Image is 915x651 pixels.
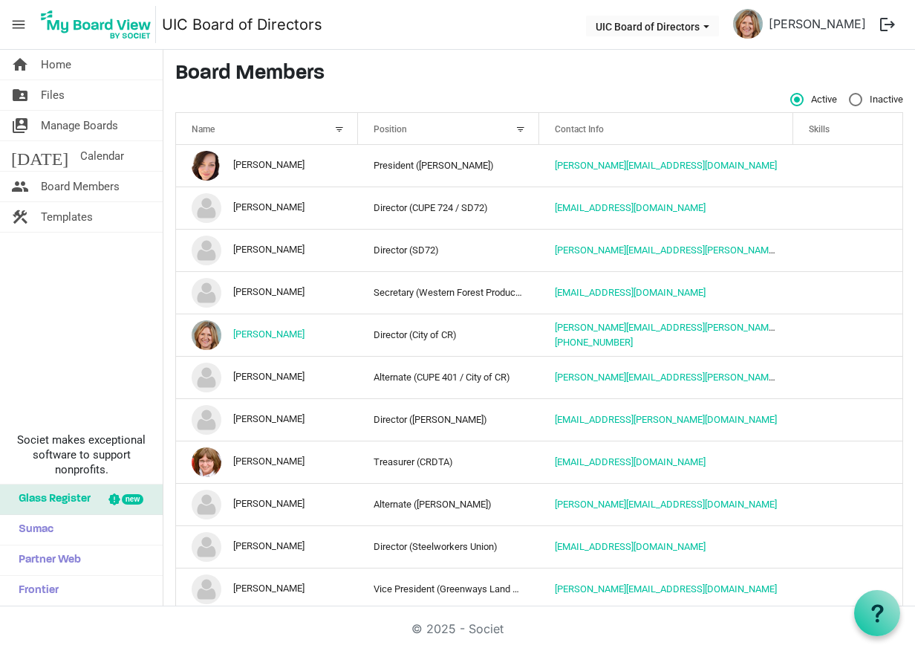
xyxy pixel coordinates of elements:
[793,441,902,483] td: is template cell column header Skills
[192,447,221,477] img: p1qftgJycbxVGWKdiipI92IDckT9OK1SxqsfvihSW5wp1VtE0pSp-aBp14966FYjFm57Aj5tLvscSLmB73PjNg_thumb.png
[793,398,902,441] td: is template cell column header Skills
[192,151,221,181] img: aZda651_YrtB0d3iDw2VWU6hlcmlxgORkYhRWXcu6diS1fUuzblDemDitxXHgJcDUASUXKKMmrJj1lYLVKcG1g_thumb.png
[11,172,29,201] span: people
[793,356,902,398] td: is template cell column header Skills
[555,456,706,467] a: [EMAIL_ADDRESS][DOMAIN_NAME]
[41,172,120,201] span: Board Members
[162,10,322,39] a: UIC Board of Directors
[539,441,793,483] td: lp72@bctf.ca is template cell column header Contact Info
[555,124,604,135] span: Contact Info
[192,124,215,135] span: Name
[411,621,504,636] a: © 2025 - Societ
[36,6,156,43] img: My Board View Logo
[192,532,221,562] img: no-profile-picture.svg
[733,9,763,39] img: bJmOBY8GoEX95MHeVw17GT-jmXeTUajE5ZouoYGau21kZXvcDgcBywPjfa-JrfTPoozXjpE1ieOXQs1yrz7lWg_thumb.png
[555,322,848,333] a: [PERSON_NAME][EMAIL_ADDRESS][PERSON_NAME][DOMAIN_NAME]
[41,80,65,110] span: Files
[763,9,872,39] a: [PERSON_NAME]
[358,271,540,314] td: Secretary (Western Forest Products) column header Position
[176,441,358,483] td: Debra Coombes is template cell column header Name
[358,441,540,483] td: Treasurer (CRDTA) column header Position
[192,490,221,519] img: no-profile-picture.svg
[793,314,902,356] td: is template cell column header Skills
[539,314,793,356] td: charlene.friedrich@campbellriver.ca250-204-4375 is template cell column header Contact Info
[539,398,793,441] td: davin.legendre@griegseafood.com is template cell column header Contact Info
[176,483,358,525] td: Delia Harsan is template cell column header Name
[539,483,793,525] td: delia.harsan@griegseafood.com is template cell column header Contact Info
[539,356,793,398] td: darcy.nyman@campbellriver.ca is template cell column header Contact Info
[586,16,719,36] button: UIC Board of Directors dropdownbutton
[11,576,59,606] span: Frontier
[555,583,777,595] a: [PERSON_NAME][EMAIL_ADDRESS][DOMAIN_NAME]
[555,244,848,256] a: [PERSON_NAME][EMAIL_ADDRESS][PERSON_NAME][DOMAIN_NAME]
[809,124,830,135] span: Skills
[539,187,793,229] td: president@cupe723.ca is template cell column header Contact Info
[176,568,358,610] td: Katharine Lavoie is template cell column header Name
[358,187,540,229] td: Director (CUPE 724 / SD72) column header Position
[192,574,221,604] img: no-profile-picture.svg
[176,356,358,398] td: Darcy Nyman is template cell column header Name
[7,433,156,477] span: Societ makes exceptional software to support nonprofits.
[11,50,29,80] span: home
[41,111,118,140] span: Manage Boards
[872,9,903,40] button: logout
[176,525,358,568] td: Jason Cox is template cell column header Name
[358,568,540,610] td: Vice President (Greenways Land Trust) column header Position
[539,145,793,187] td: amy@smford.ca is template cell column header Contact Info
[793,568,902,610] td: is template cell column header Skills
[358,398,540,441] td: Director (Grieg Seafood) column header Position
[176,187,358,229] td: Andrea Craddock is template cell column header Name
[555,202,706,213] a: [EMAIL_ADDRESS][DOMAIN_NAME]
[176,229,358,271] td: Andrea Dawe is template cell column header Name
[358,229,540,271] td: Director (SD72) column header Position
[793,187,902,229] td: is template cell column header Skills
[793,271,902,314] td: is template cell column header Skills
[192,320,221,350] img: bJmOBY8GoEX95MHeVw17GT-jmXeTUajE5ZouoYGau21kZXvcDgcBywPjfa-JrfTPoozXjpE1ieOXQs1yrz7lWg_thumb.png
[358,314,540,356] td: Director (City of CR) column header Position
[539,568,793,610] td: katharine@greenwaystrust.ca is template cell column header Contact Info
[192,363,221,392] img: no-profile-picture.svg
[11,515,53,545] span: Sumac
[176,271,358,314] td: Beth Shelton is template cell column header Name
[4,10,33,39] span: menu
[539,525,793,568] td: jcox@usw1-1937.ca is template cell column header Contact Info
[358,356,540,398] td: Alternate (CUPE 401 / City of CR) column header Position
[358,145,540,187] td: President (Steve Marshall Ford) column header Position
[176,398,358,441] td: Davin Legendre is template cell column header Name
[555,287,706,298] a: [EMAIL_ADDRESS][DOMAIN_NAME]
[176,145,358,187] td: Amy Wright is template cell column header Name
[11,202,29,232] span: construction
[36,6,162,43] a: My Board View Logo
[358,483,540,525] td: Alternate (Grieg Seafood) column header Position
[11,485,91,514] span: Glass Register
[555,541,706,552] a: [EMAIL_ADDRESS][DOMAIN_NAME]
[11,111,29,140] span: switch_account
[793,229,902,271] td: is template cell column header Skills
[790,93,837,106] span: Active
[555,372,848,383] a: [PERSON_NAME][EMAIL_ADDRESS][PERSON_NAME][DOMAIN_NAME]
[555,160,777,171] a: [PERSON_NAME][EMAIL_ADDRESS][DOMAIN_NAME]
[80,141,124,171] span: Calendar
[176,314,358,356] td: Charlene Friedrich is template cell column header Name
[793,525,902,568] td: is template cell column header Skills
[122,494,143,505] div: new
[192,193,221,223] img: no-profile-picture.svg
[374,124,407,135] span: Position
[192,236,221,265] img: no-profile-picture.svg
[539,229,793,271] td: andrea.dawe@sd72.bc.ca is template cell column header Contact Info
[539,271,793,314] td: bshelton@westernforest.com is template cell column header Contact Info
[793,145,902,187] td: is template cell column header Skills
[175,62,903,87] h3: Board Members
[233,329,305,340] a: [PERSON_NAME]
[849,93,903,106] span: Inactive
[11,80,29,110] span: folder_shared
[555,499,777,510] a: [PERSON_NAME][EMAIL_ADDRESS][DOMAIN_NAME]
[41,50,71,80] span: Home
[41,202,93,232] span: Templates
[358,525,540,568] td: Director (Steelworkers Union) column header Position
[192,278,221,308] img: no-profile-picture.svg
[555,414,777,425] a: [EMAIL_ADDRESS][PERSON_NAME][DOMAIN_NAME]
[11,545,81,575] span: Partner Web
[192,405,221,435] img: no-profile-picture.svg
[555,337,633,348] a: [PHONE_NUMBER]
